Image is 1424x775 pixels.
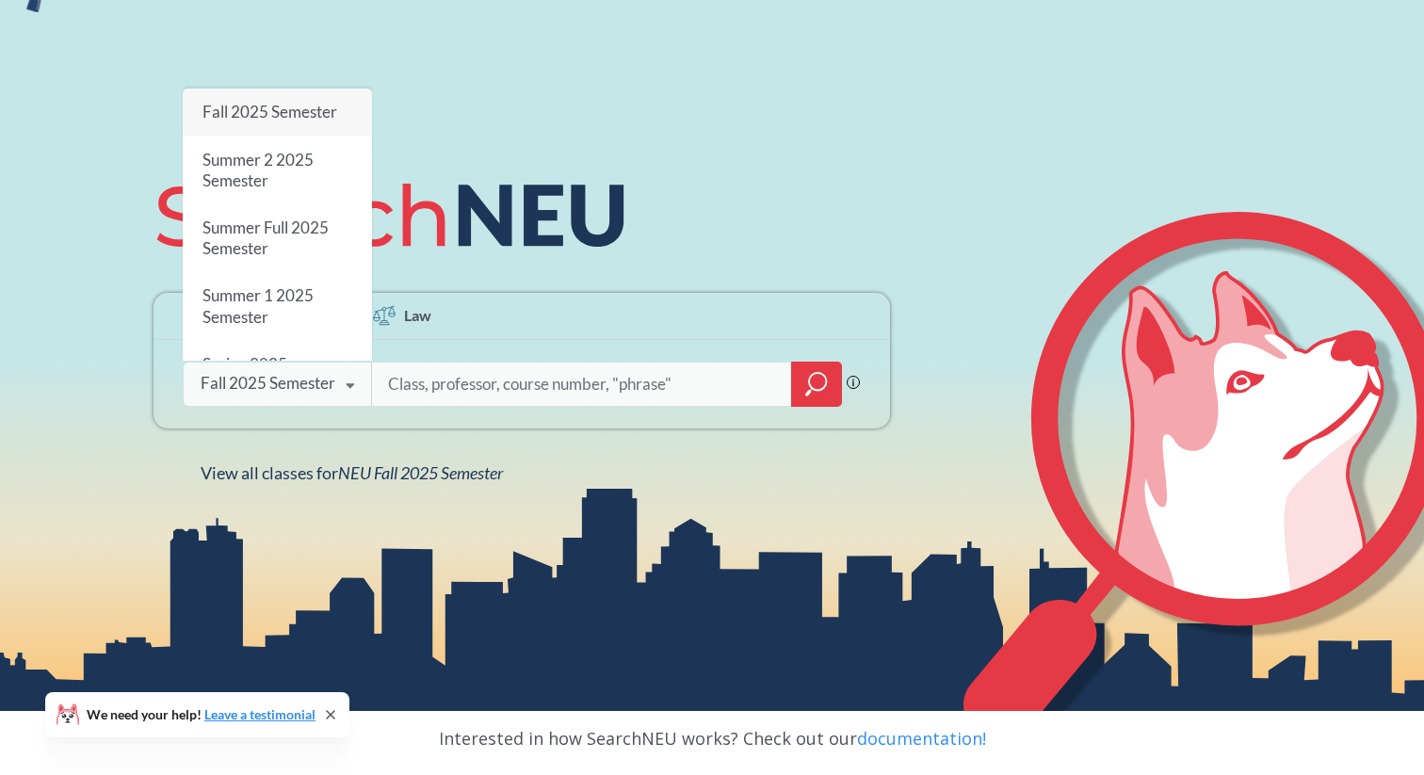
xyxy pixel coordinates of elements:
a: Leave a testimonial [204,706,316,722]
span: We need your help! [87,708,316,721]
svg: magnifying glass [805,371,828,397]
span: Law [404,304,431,326]
div: magnifying glass [791,362,842,407]
span: Summer 1 2025 Semester [202,285,314,326]
span: Spring 2025 Semester [202,354,287,395]
span: Summer Full 2025 Semester [202,218,329,258]
span: View all classes for [201,462,503,483]
span: NEU Fall 2025 Semester [338,462,503,483]
div: Fall 2025 Semester [201,373,335,394]
input: Class, professor, course number, "phrase" [386,364,778,404]
a: documentation! [857,727,986,750]
span: Summer 2 2025 Semester [202,149,314,189]
span: Fall 2025 Semester [202,102,337,121]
